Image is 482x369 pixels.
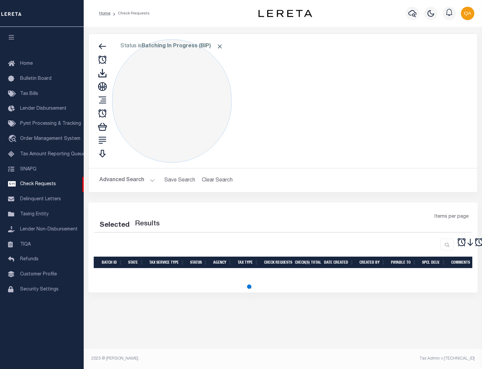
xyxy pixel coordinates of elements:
[434,213,469,221] span: Items per page
[20,137,80,141] span: Order Management System
[258,10,312,17] img: logo-dark.svg
[20,212,49,217] span: Taxing Entity
[216,43,223,50] span: Click to Remove
[20,61,33,66] span: Home
[110,10,150,16] li: Check Requests
[321,257,357,268] th: Date Created
[357,257,388,268] th: Created By
[20,121,81,126] span: Pymt Processing & Tracking
[235,257,261,268] th: Tax Type
[20,227,78,232] span: Lender Non-Disbursement
[99,11,110,15] a: Home
[20,152,85,157] span: Tax Amount Reporting Queue
[211,257,235,268] th: Agency
[20,92,38,96] span: Tax Bills
[261,257,292,268] th: Check Requests
[8,135,19,144] i: travel_explore
[20,197,61,202] span: Delinquent Letters
[142,44,223,49] b: Batching In Progress (BIP)
[99,174,155,187] button: Advanced Search
[461,7,474,20] img: svg+xml;base64,PHN2ZyB4bWxucz0iaHR0cDovL3d3dy53My5vcmcvMjAwMC9zdmciIHBvaW50ZXItZXZlbnRzPSJub25lIi...
[160,174,199,187] button: Save Search
[288,356,475,362] div: Tax Admin v.[TECHNICAL_ID]
[20,287,59,292] span: Security Settings
[112,39,232,163] div: Click to Edit
[388,257,419,268] th: Payable To
[292,257,321,268] th: Check(s) Total
[147,257,187,268] th: Tax Service Type
[20,106,67,111] span: Lender Disbursement
[199,174,236,187] button: Clear Search
[20,76,52,81] span: Bulletin Board
[99,257,126,268] th: Batch Id
[20,182,56,187] span: Check Requests
[187,257,211,268] th: Status
[20,242,31,247] span: TIQA
[449,257,479,268] th: Comments
[20,272,57,277] span: Customer Profile
[99,220,130,231] div: Selected
[20,257,38,262] span: Refunds
[135,219,160,229] label: Results
[86,356,283,362] div: 2025 © [PERSON_NAME].
[419,257,449,268] th: Spcl Delv.
[126,257,147,268] th: State
[20,167,36,171] span: SNAPQ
